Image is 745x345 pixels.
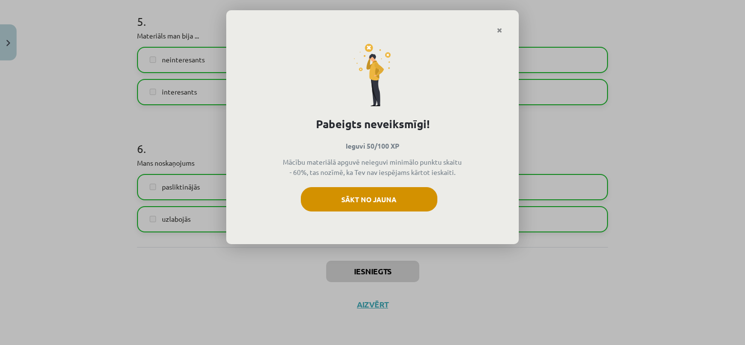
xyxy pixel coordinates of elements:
img: fail-icon-2dff40cce496c8bbe20d0877b3080013ff8af6d729d7a6e6bb932d91c467ac91.svg [354,44,391,106]
h1: Pabeigts neveiksmīgi! [243,116,502,133]
p: Ieguvi 50/100 XP [243,141,502,151]
p: Mācību materiālā apguvē neieguvi minimālo punktu skaitu - 60%, tas nozīmē, ka Tev nav iespējams k... [282,157,463,177]
button: Sākt no jauna [301,187,437,211]
a: Close [491,21,508,40]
